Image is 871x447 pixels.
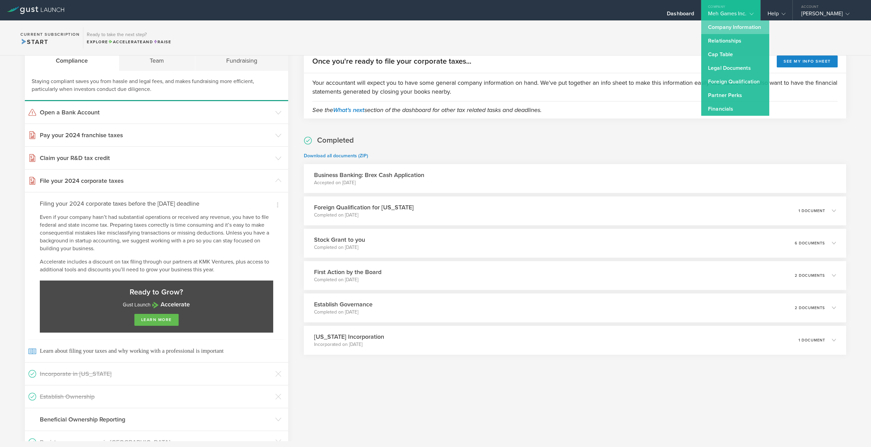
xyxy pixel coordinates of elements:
[40,415,272,424] h3: Beneficial Ownership Reporting
[312,78,838,96] p: Your accountant will expect you to have some general company information on hand. We've put toget...
[47,301,266,309] p: Gust Launch
[317,135,354,145] h2: Completed
[314,203,414,212] h3: Foreign Qualification for [US_STATE]
[47,287,266,297] h3: Ready to Grow?
[161,301,190,308] strong: Accelerate
[795,274,825,277] p: 2 documents
[40,258,273,274] p: Accelerate includes a discount on tax filing through our partners at KMK Ventures, plus access to...
[777,55,838,67] button: See my info sheet
[768,10,786,20] div: Help
[195,50,288,71] div: Fundraising
[40,154,272,162] h3: Claim your R&D tax credit
[25,71,288,101] div: Staying compliant saves you from hassle and legal fees, and makes fundraising more efficient, par...
[799,338,825,342] p: 1 document
[314,244,365,251] p: Completed on [DATE]
[40,108,272,117] h3: Open a Bank Account
[312,106,542,114] em: See the section of the dashboard for other tax related tasks and deadlines.
[87,39,171,45] div: Explore
[40,176,272,185] h3: File your 2024 corporate taxes
[314,212,414,219] p: Completed on [DATE]
[108,39,143,44] span: Accelerate
[801,10,859,20] div: [PERSON_NAME]
[314,171,424,179] h3: Business Banking: Brex Cash Application
[40,213,273,253] p: Even if your company hasn’t had substantial operations or received any revenue, you have to file ...
[314,341,384,348] p: Incorporated on [DATE]
[40,199,273,208] h4: Filing your 2024 corporate taxes before the [DATE] deadline
[28,339,285,362] span: Learn about filing your taxes and why working with a professional is important
[304,153,368,159] a: Download all documents (ZIP)
[87,32,171,37] h3: Ready to take the next step?
[314,300,373,309] h3: Establish Governance
[314,268,381,276] h3: First Action by the Board
[20,32,80,36] h2: Current Subscription
[314,309,373,316] p: Completed on [DATE]
[314,276,381,283] p: Completed on [DATE]
[314,235,365,244] h3: Stock Grant to you
[708,10,753,20] div: Meh Games Inc.
[134,314,179,326] a: learn more
[333,106,364,114] a: What's next
[40,438,272,447] h3: Register your company in [GEOGRAPHIC_DATA]
[314,332,384,341] h3: [US_STATE] Incorporation
[667,10,694,20] div: Dashboard
[153,39,171,44] span: Raise
[83,27,175,48] div: Ready to take the next step?ExploreAccelerateandRaise
[314,179,424,186] p: Accepted on [DATE]
[312,57,471,66] h2: Once you're ready to file your corporate taxes...
[40,131,272,140] h3: Pay your 2024 franchise taxes
[25,50,119,71] div: Compliance
[837,414,871,447] iframe: Chat Widget
[25,339,288,362] a: Learn about filing your taxes and why working with a professional is important
[119,50,196,71] div: Team
[40,369,272,378] h3: Incorporate in [US_STATE]
[799,209,825,213] p: 1 document
[795,306,825,310] p: 2 documents
[795,241,825,245] p: 6 documents
[20,38,48,46] span: Start
[108,39,153,44] span: and
[40,392,272,401] h3: Establish Ownership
